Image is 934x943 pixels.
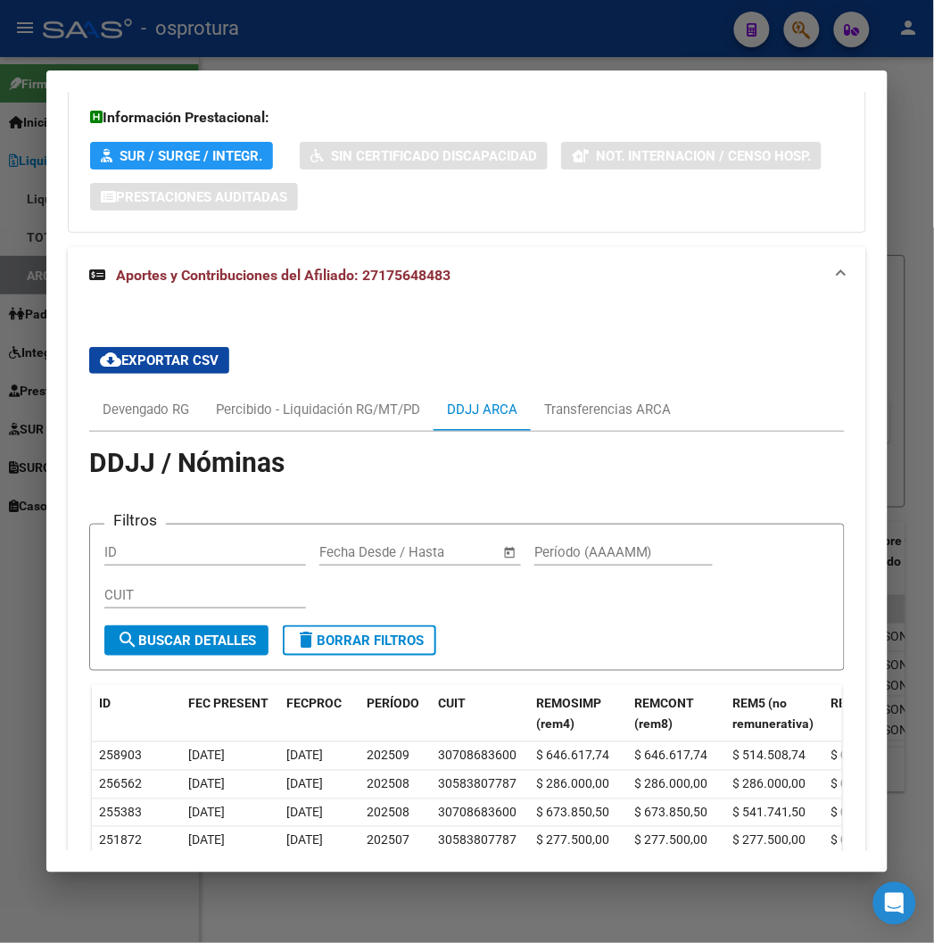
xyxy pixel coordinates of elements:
div: Transferencias ARCA [544,400,671,419]
button: Open calendar [500,542,520,563]
span: 202507 [367,833,409,848]
datatable-header-cell: REM5 (no remunerativa) [725,685,823,744]
button: Sin Certificado Discapacidad [300,142,548,170]
span: $ 646.617,74 [634,749,707,763]
span: Exportar CSV [100,352,219,368]
span: $ 277.500,00 [634,833,707,848]
span: ID [99,697,111,711]
span: $ 286.000,00 [732,777,806,791]
span: [DATE] [188,833,225,848]
span: $ 0,00 [831,777,864,791]
datatable-header-cell: FEC PRESENT [181,685,279,744]
span: $ 646.617,74 [536,749,609,763]
datatable-header-cell: CUIT [431,685,529,744]
div: 30708683600 [438,746,517,766]
h3: Información Prestacional: [90,107,843,128]
div: 30583807787 [438,831,517,851]
span: 202508 [367,806,409,820]
span: [DATE] [188,777,225,791]
datatable-header-cell: REM TOTAL [823,685,922,744]
span: Prestaciones Auditadas [116,189,287,205]
span: $ 673.850,50 [536,806,609,820]
mat-icon: delete [295,629,317,650]
button: Prestaciones Auditadas [90,183,298,211]
button: Borrar Filtros [283,625,436,656]
div: Open Intercom Messenger [873,882,916,925]
span: REMOSIMP (rem4) [536,697,601,732]
span: Borrar Filtros [295,633,424,649]
span: [DATE] [286,749,323,763]
span: [DATE] [286,833,323,848]
mat-icon: search [117,629,138,650]
mat-icon: cloud_download [100,349,121,370]
div: DDJJ ARCA [447,400,517,419]
button: Buscar Detalles [104,625,269,656]
span: [DATE] [188,806,225,820]
span: $ 286.000,00 [536,777,609,791]
span: $ 277.500,00 [536,833,609,848]
span: REM5 (no remunerativa) [732,697,814,732]
span: [DATE] [188,749,225,763]
datatable-header-cell: PERÍODO [360,685,431,744]
button: SUR / SURGE / INTEGR. [90,142,273,170]
span: PERÍODO [367,697,419,711]
span: FEC PRESENT [188,697,269,711]
input: Fecha fin [408,544,494,560]
span: Aportes y Contribuciones del Afiliado: 27175648483 [116,267,450,284]
datatable-header-cell: REMCONT (rem8) [627,685,725,744]
span: $ 286.000,00 [634,777,707,791]
span: REMCONT (rem8) [634,697,694,732]
span: [DATE] [286,806,323,820]
datatable-header-cell: FECPROC [279,685,360,744]
h3: Filtros [104,510,166,530]
button: Not. Internacion / Censo Hosp. [561,142,822,170]
span: FECPROC [286,697,342,711]
span: REM TOTAL [831,697,898,711]
span: 255383 [99,806,142,820]
span: 256562 [99,777,142,791]
span: Sin Certificado Discapacidad [331,148,537,164]
span: Buscar Detalles [117,633,256,649]
span: CUIT [438,697,466,711]
span: 258903 [99,749,142,763]
span: $ 277.500,00 [732,833,806,848]
span: DDJJ / Nóminas [89,447,285,478]
span: 202509 [367,749,409,763]
span: [DATE] [286,777,323,791]
span: $ 541.741,50 [732,806,806,820]
div: Percibido - Liquidación RG/MT/PD [216,400,420,419]
span: $ 514.508,74 [732,749,806,763]
span: SUR / SURGE / INTEGR. [120,148,262,164]
span: $ 0,00 [831,806,864,820]
div: 30583807787 [438,774,517,795]
span: $ 0,00 [831,833,864,848]
input: Fecha inicio [319,544,392,560]
span: $ 673.850,50 [634,806,707,820]
span: Not. Internacion / Censo Hosp. [596,148,811,164]
mat-expansion-panel-header: Aportes y Contribuciones del Afiliado: 27175648483 [68,247,865,304]
datatable-header-cell: REMOSIMP (rem4) [529,685,627,744]
button: Exportar CSV [89,347,229,374]
span: $ 0,00 [831,749,864,763]
span: 202508 [367,777,409,791]
div: 30708683600 [438,803,517,823]
span: 251872 [99,833,142,848]
datatable-header-cell: ID [92,685,181,744]
div: Devengado RG [103,400,189,419]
